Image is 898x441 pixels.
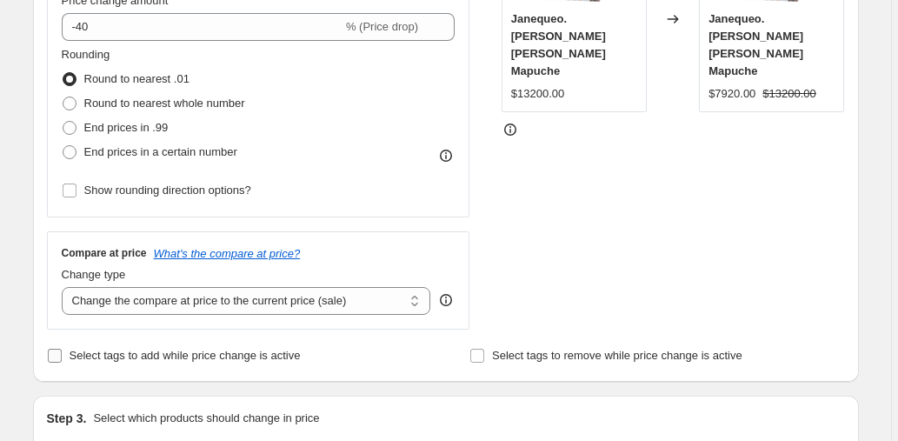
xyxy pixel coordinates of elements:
span: Rounding [62,48,110,61]
div: help [437,291,455,309]
p: Select which products should change in price [93,410,319,427]
span: Round to nearest whole number [84,97,245,110]
span: Janequeo. [PERSON_NAME] [PERSON_NAME] Mapuche [708,12,803,77]
input: -15 [62,13,343,41]
div: $13200.00 [511,85,564,103]
strike: $13200.00 [762,85,815,103]
h2: Step 3. [47,410,87,427]
span: End prices in .99 [84,121,169,134]
span: Select tags to add while price change is active [70,349,301,362]
h3: Compare at price [62,246,147,260]
span: Change type [62,268,126,281]
span: Show rounding direction options? [84,184,251,197]
span: End prices in a certain number [84,145,237,158]
span: Round to nearest .01 [84,72,190,85]
div: $7920.00 [708,85,755,103]
span: Janequeo. [PERSON_NAME] [PERSON_NAME] Mapuche [511,12,606,77]
span: % (Price drop) [346,20,418,33]
button: What's the compare at price? [154,247,301,260]
span: Select tags to remove while price change is active [492,349,742,362]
